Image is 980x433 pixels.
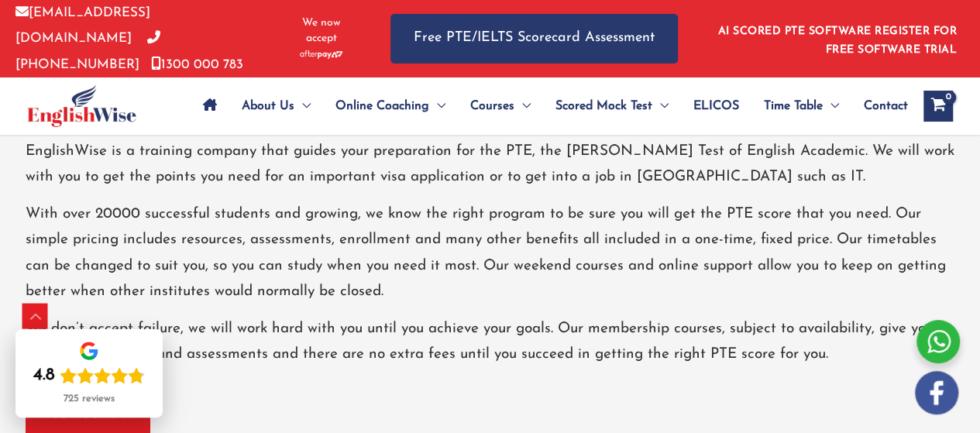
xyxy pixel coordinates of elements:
img: white-facebook.png [915,371,958,414]
a: Free PTE/IELTS Scorecard Assessment [390,14,678,63]
span: We now accept [291,15,352,46]
img: cropped-ew-logo [27,84,136,127]
p: We don’t accept failure, we will work hard with you until you achieve your goals. Our membership ... [26,316,955,368]
nav: Site Navigation: Main Menu [191,79,908,133]
div: 725 reviews [64,393,115,405]
span: Courses [470,79,514,133]
a: About UsMenu Toggle [229,79,323,133]
span: Contact [864,79,908,133]
span: Scored Mock Test [555,79,652,133]
a: View Shopping Cart, empty [923,91,953,122]
a: CoursesMenu Toggle [458,79,543,133]
span: Menu Toggle [823,79,839,133]
p: EnglishWise is a training company that guides your preparation for the PTE, the [PERSON_NAME] Tes... [26,139,955,191]
a: AI SCORED PTE SOFTWARE REGISTER FOR FREE SOFTWARE TRIAL [718,26,958,56]
span: Menu Toggle [294,79,311,133]
a: Time TableMenu Toggle [751,79,851,133]
a: ELICOS [681,79,751,133]
span: ELICOS [693,79,739,133]
a: Contact [851,79,908,133]
a: Scored Mock TestMenu Toggle [543,79,681,133]
a: [EMAIL_ADDRESS][DOMAIN_NAME] [15,6,150,45]
aside: Header Widget 1 [709,13,965,64]
div: Rating: 4.8 out of 5 [33,365,145,387]
span: Menu Toggle [514,79,531,133]
span: Time Table [764,79,823,133]
a: 1300 000 783 [151,58,243,71]
span: Menu Toggle [429,79,445,133]
span: Menu Toggle [652,79,669,133]
p: With over 20000 successful students and growing, we know the right program to be sure you will ge... [26,201,955,304]
a: [PHONE_NUMBER] [15,32,160,70]
span: Online Coaching [335,79,429,133]
span: About Us [242,79,294,133]
div: 4.8 [33,365,55,387]
img: Afterpay-Logo [300,50,342,59]
a: Online CoachingMenu Toggle [323,79,458,133]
